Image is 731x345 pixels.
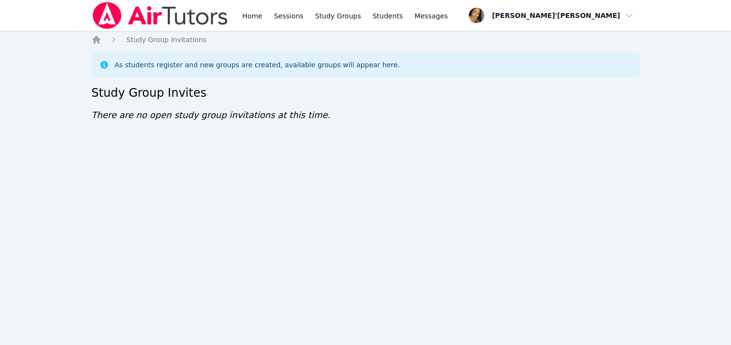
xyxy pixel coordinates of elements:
[115,60,400,70] div: As students register and new groups are created, available groups will appear here.
[92,110,331,120] span: There are no open study group invitations at this time.
[127,35,207,45] a: Study Group Invitations
[127,36,207,44] span: Study Group Invitations
[92,35,640,45] nav: Breadcrumb
[414,11,448,21] span: Messages
[92,2,229,29] img: Air Tutors
[92,85,640,101] h2: Study Group Invites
